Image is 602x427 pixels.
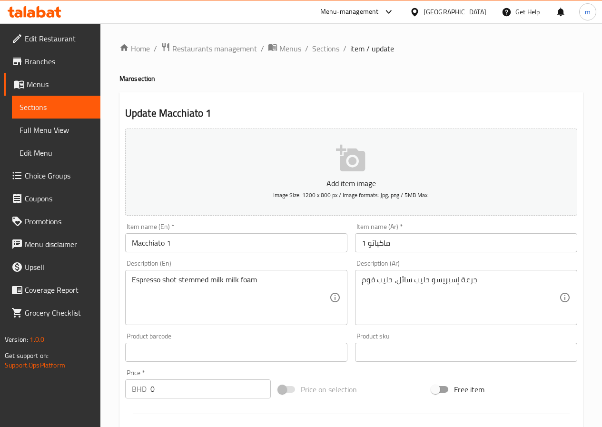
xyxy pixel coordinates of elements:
span: Grocery Checklist [25,307,93,318]
input: Enter name Ar [355,233,577,252]
a: Grocery Checklist [4,301,100,324]
span: Branches [25,56,93,67]
a: Full Menu View [12,119,100,141]
a: Home [119,43,150,54]
a: Branches [4,50,100,73]
a: Coverage Report [4,278,100,301]
a: Menus [4,73,100,96]
nav: breadcrumb [119,42,583,55]
textarea: Espresso shot stemmed milk milk foam [132,275,329,320]
span: Sections [20,101,93,113]
span: Menus [27,79,93,90]
p: BHD [132,383,147,395]
a: Support.OpsPlatform [5,359,65,371]
li: / [343,43,346,54]
span: Image Size: 1200 x 800 px / Image formats: jpg, png / 5MB Max. [273,189,429,200]
span: Menus [279,43,301,54]
input: Enter name En [125,233,347,252]
div: Menu-management [320,6,379,18]
a: Choice Groups [4,164,100,187]
div: [GEOGRAPHIC_DATA] [424,7,486,17]
input: Please enter product sku [355,343,577,362]
a: Coupons [4,187,100,210]
a: Promotions [4,210,100,233]
span: Promotions [25,216,93,227]
span: 1.0.0 [30,333,44,346]
button: Add item imageImage Size: 1200 x 800 px / Image formats: jpg, png / 5MB Max. [125,129,577,216]
span: Coverage Report [25,284,93,296]
span: Restaurants management [172,43,257,54]
a: Edit Menu [12,141,100,164]
li: / [261,43,264,54]
span: Coupons [25,193,93,204]
li: / [305,43,308,54]
h2: Update Macchiato 1 [125,106,577,120]
span: item / update [350,43,394,54]
a: Menu disclaimer [4,233,100,256]
span: m [585,7,591,17]
a: Sections [12,96,100,119]
a: Edit Restaurant [4,27,100,50]
a: Menus [268,42,301,55]
span: Upsell [25,261,93,273]
span: Full Menu View [20,124,93,136]
span: Choice Groups [25,170,93,181]
span: Edit Menu [20,147,93,159]
a: Upsell [4,256,100,278]
li: / [154,43,157,54]
span: Version: [5,333,28,346]
p: Add item image [140,178,563,189]
textarea: جرعة إسبريسو حليب سائل، حليب فوم [362,275,559,320]
input: Please enter price [150,379,271,398]
span: Edit Restaurant [25,33,93,44]
span: Menu disclaimer [25,238,93,250]
span: Free item [454,384,484,395]
h4: Maro section [119,74,583,83]
a: Sections [312,43,339,54]
span: Get support on: [5,349,49,362]
span: Price on selection [301,384,357,395]
input: Please enter product barcode [125,343,347,362]
a: Restaurants management [161,42,257,55]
